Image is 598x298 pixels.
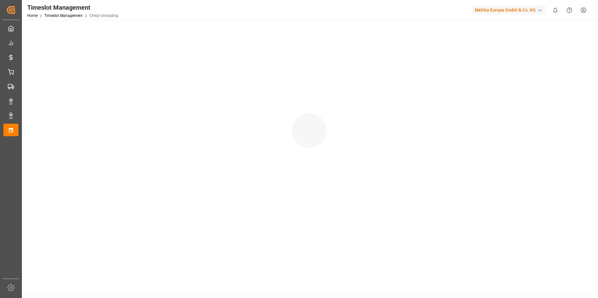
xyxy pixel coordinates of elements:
button: Melitta Europa GmbH & Co. KG [472,4,548,16]
div: Melitta Europa GmbH & Co. KG [472,6,546,15]
a: Timeslot Management [44,13,83,18]
div: Timeslot Management [27,3,118,12]
button: Help Center [562,3,576,17]
button: show 0 new notifications [548,3,562,17]
a: Home [27,13,38,18]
